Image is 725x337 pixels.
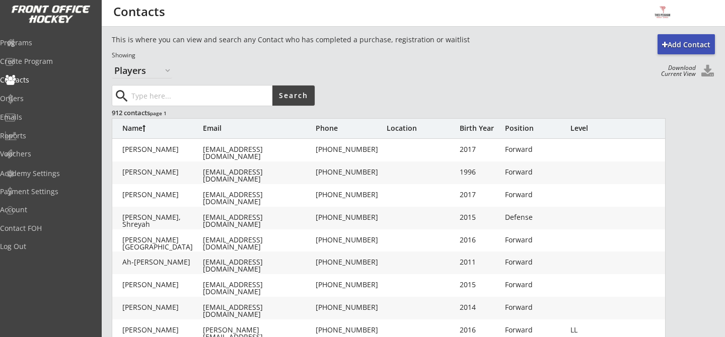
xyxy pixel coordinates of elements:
div: Forward [505,281,565,288]
div: Download Current View [656,65,696,77]
div: Ah-[PERSON_NAME] [122,259,203,266]
div: [EMAIL_ADDRESS][DOMAIN_NAME] [203,168,314,183]
div: 2017 [460,191,500,198]
div: This is where you can view and search any Contact who has completed a purchase, registration or w... [112,35,536,45]
div: Forward [505,146,565,153]
div: Location [387,125,457,132]
div: [PHONE_NUMBER] [316,146,386,153]
div: [EMAIL_ADDRESS][DOMAIN_NAME] [203,281,314,295]
div: [PERSON_NAME] [122,146,203,153]
div: Forward [505,304,565,311]
input: Type here... [129,86,272,106]
div: [PHONE_NUMBER] [316,304,386,311]
button: Search [272,86,315,106]
div: [PHONE_NUMBER] [316,191,386,198]
div: [PHONE_NUMBER] [316,326,386,333]
div: [EMAIL_ADDRESS][DOMAIN_NAME] [203,214,314,228]
div: [PERSON_NAME] [122,168,203,176]
div: [PHONE_NUMBER] [316,259,386,266]
div: 2014 [460,304,500,311]
div: 2016 [460,236,500,243]
div: [PERSON_NAME] [122,191,203,198]
div: [PERSON_NAME][GEOGRAPHIC_DATA] [122,236,203,250]
div: 2011 [460,259,500,266]
div: Forward [505,191,565,198]
div: [PHONE_NUMBER] [316,236,386,243]
div: [PHONE_NUMBER] [316,168,386,176]
div: Forward [505,168,565,176]
div: Name [122,125,203,132]
div: [PERSON_NAME] [122,281,203,288]
div: [EMAIL_ADDRESS][DOMAIN_NAME] [203,304,314,318]
div: Level [570,125,631,132]
div: 2016 [460,326,500,333]
div: [EMAIL_ADDRESS][DOMAIN_NAME] [203,191,314,205]
div: 1996 [460,168,500,176]
div: Position [505,125,565,132]
div: 2017 [460,146,500,153]
div: [EMAIL_ADDRESS][DOMAIN_NAME] [203,236,314,250]
button: Click to download all Contacts. Your browser settings may try to block it, check your security se... [700,65,715,78]
div: [PHONE_NUMBER] [316,214,386,221]
button: search [113,88,130,104]
div: [EMAIL_ADDRESS][DOMAIN_NAME] [203,259,314,273]
div: Add Contact [658,40,715,50]
div: [PHONE_NUMBER] [316,281,386,288]
div: Forward [505,259,565,266]
div: Email [203,125,314,132]
div: Showing [112,51,536,60]
font: page 1 [150,110,167,117]
div: Defense [505,214,565,221]
div: Forward [505,326,565,333]
div: Phone [316,125,386,132]
div: Forward [505,236,565,243]
div: Birth Year [460,125,500,132]
div: [PERSON_NAME], Shreyah [122,214,203,228]
div: [PERSON_NAME] [122,304,203,311]
div: 2015 [460,281,500,288]
div: 2015 [460,214,500,221]
div: [EMAIL_ADDRESS][DOMAIN_NAME] [203,146,314,160]
div: [PERSON_NAME] [122,326,203,333]
div: LL [570,326,631,333]
div: 912 contacts [112,108,314,117]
